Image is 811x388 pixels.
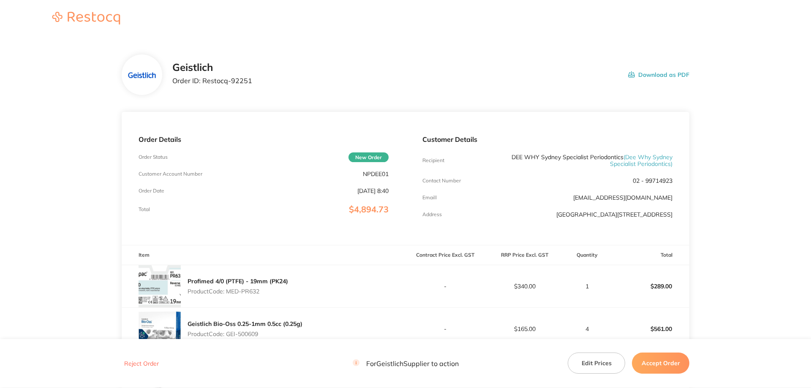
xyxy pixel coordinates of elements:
p: $289.00 [610,276,689,296]
p: Order ID: Restocq- 92251 [172,77,252,84]
button: Edit Prices [568,353,625,374]
img: aGh1emh5Nw [139,265,181,307]
button: Accept Order [632,353,689,374]
p: Product Code: GEI-500609 [188,331,302,337]
h2: Geistlich [172,62,252,73]
button: Download as PDF [628,62,689,88]
p: Total [139,206,150,212]
img: NHhyYjFkeA [139,308,181,350]
p: 02 - 99714923 [633,177,672,184]
p: 1 [565,283,610,290]
img: Restocq logo [44,12,128,24]
th: Total [610,245,689,265]
p: Recipient [422,157,444,163]
p: - [406,326,484,332]
img: dmE5cGxzaw [128,61,155,89]
p: [DATE] 8:40 [357,187,389,194]
p: Order Status [139,154,168,160]
th: Quantity [564,245,610,265]
th: Contract Price Excl. GST [405,245,485,265]
p: Product Code: MED-PR632 [188,288,288,295]
a: Restocq logo [44,12,128,26]
p: [GEOGRAPHIC_DATA][STREET_ADDRESS] [556,211,672,218]
p: - [406,283,484,290]
p: Emaill [422,195,437,201]
p: $561.00 [610,319,689,339]
span: New Order [348,152,389,162]
p: Contact Number [422,178,461,184]
span: $4,894.73 [349,204,389,214]
a: Geistlich Bio-Oss 0.25-1mm 0.5cc (0.25g) [188,320,302,328]
p: NPDEE01 [363,171,389,177]
p: DEE WHY Sydney Specialist Periodontics [506,154,672,167]
p: Address [422,212,442,217]
a: [EMAIL_ADDRESS][DOMAIN_NAME] [573,194,672,201]
th: Item [122,245,405,265]
p: $165.00 [485,326,564,332]
p: $340.00 [485,283,564,290]
a: Profimed 4/0 (PTFE) - 19mm (PK24) [188,277,288,285]
p: Order Date [139,188,164,194]
p: Customer Details [422,136,672,143]
p: 4 [565,326,610,332]
th: RRP Price Excl. GST [485,245,564,265]
p: Customer Account Number [139,171,202,177]
p: Order Details [139,136,389,143]
p: For Geistlich Supplier to action [353,360,459,368]
button: Reject Order [122,360,161,368]
span: ( Dee Why Sydney Specialist Periodontics ) [610,153,672,168]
